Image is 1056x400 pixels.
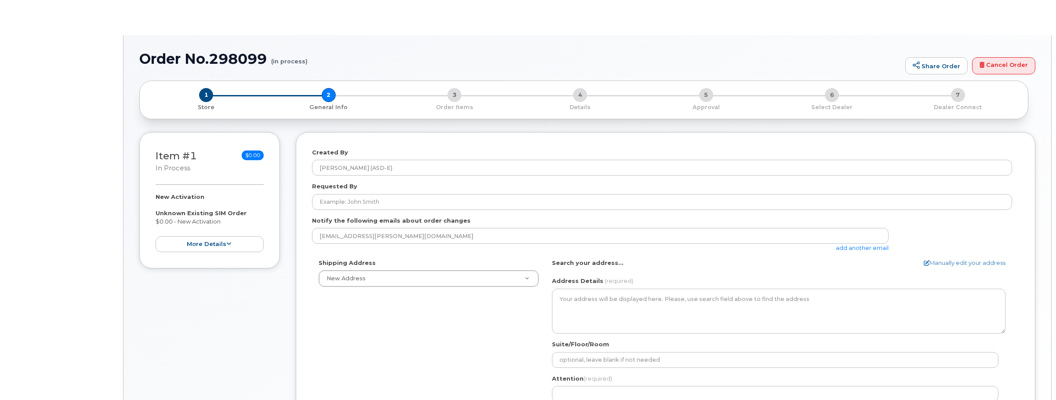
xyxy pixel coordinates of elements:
label: Attention [552,374,612,383]
h1: Order No.298099 [139,51,901,66]
small: in process [156,164,190,172]
label: Created By [312,148,348,157]
label: Shipping Address [319,259,376,267]
span: (required) [605,277,633,284]
a: Cancel Order [972,57,1035,75]
h3: Item #1 [156,150,197,173]
a: Share Order [905,57,968,75]
button: more details [156,236,264,253]
strong: New Activation [156,193,204,200]
input: Example: John Smith [312,194,1012,210]
a: 1 Store [147,102,265,111]
a: Manually edit your address [924,259,1005,267]
span: 1 [199,88,213,102]
small: (in process) [271,51,308,65]
a: add another email [836,244,889,251]
div: $0.00 - New Activation [156,193,264,252]
input: Example: john@appleseed.com [312,228,889,244]
label: Notify the following emails about order changes [312,217,471,225]
label: Requested By [312,182,357,191]
label: Suite/Floor/Room [552,340,609,349]
a: New Address [319,271,538,286]
span: (required) [584,375,612,382]
strong: Unknown Existing SIM Order [156,209,247,217]
span: New Address [327,275,366,282]
label: Search your address... [552,259,624,267]
p: Store [150,103,262,111]
label: Address Details [552,277,603,285]
input: optional, leave blank if not needed [552,352,998,368]
span: $0.00 [242,150,264,160]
